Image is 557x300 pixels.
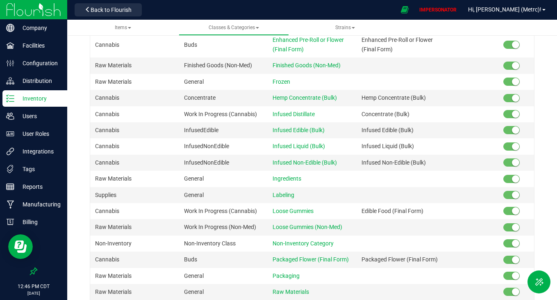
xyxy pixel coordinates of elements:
inline-svg: Facilities [6,41,14,50]
span: Buds [184,256,197,263]
span: Strains [335,25,355,30]
label: Pin the sidebar to full width on large screens [30,267,38,275]
p: Facilities [14,41,64,50]
p: User Roles [14,129,64,139]
span: Cannabis [95,111,119,117]
inline-svg: Inventory [6,94,14,103]
span: Loose Gummies (Non-Med) [273,224,342,230]
p: 12:46 PM CDT [4,283,64,290]
inline-svg: Configuration [6,59,14,67]
span: Classes & Categories [209,25,259,30]
span: Raw Materials [95,273,132,279]
span: Packaging [273,273,300,279]
span: Cannabis [95,256,119,263]
span: Non-Inventory Class [184,240,236,247]
span: Raw Materials [95,224,132,230]
span: Work In Progress (Cannabis) [184,208,257,214]
span: Raw Materials [95,62,132,69]
span: Items [115,25,131,30]
inline-svg: User Roles [6,130,14,138]
span: General [184,175,204,182]
span: Work In Progress (Non-Med) [184,224,256,230]
inline-svg: Distribution [6,77,14,85]
p: Distribution [14,76,64,86]
p: Configuration [14,58,64,68]
span: Infused Edible (Bulk) [361,127,414,133]
p: Billing [14,217,64,227]
span: Raw Materials [95,175,132,182]
span: Infused Non-Edible (Bulk) [361,159,426,166]
inline-svg: Integrations [6,147,14,156]
span: Cannabis [95,41,119,48]
p: Tags [14,164,64,174]
span: General [184,192,204,198]
span: Concentrate (Bulk) [361,111,409,117]
inline-svg: Manufacturing [6,200,14,208]
span: General [184,289,204,295]
span: Concentrate [184,94,216,101]
span: General [184,78,204,85]
span: Infused Liquid (Bulk) [361,143,414,149]
span: Frozen [273,78,290,85]
span: Hi, [PERSON_NAME] (Metrc)! [468,6,541,13]
p: Integrations [14,147,64,156]
span: Non-Inventory [95,240,132,247]
span: Enhanced Pre-Roll or Flower (Final Form) [273,37,344,52]
span: Packaged Flower (Final Form) [273,256,349,263]
span: Hemp Concentrate (Bulk) [361,94,426,101]
span: Loose Gummies [273,208,314,214]
span: Cannabis [95,208,119,214]
span: Infused Edible (Bulk) [273,127,325,133]
span: Packaged Flower (Final Form) [361,256,438,263]
span: Raw Materials [95,289,132,295]
span: Finished Goods (Non-Med) [273,62,341,69]
span: Cannabis [95,94,119,101]
p: Company [14,23,64,33]
span: Back to Flourish [91,7,132,13]
span: InfusedNonEdible [184,143,229,149]
p: IMPERSONATOR [416,6,460,14]
span: Cannabis [95,159,119,166]
span: Enhanced Pre-Roll or Flower (Final Form) [361,37,433,52]
inline-svg: Company [6,24,14,32]
span: Infused Liquid (Bulk) [273,143,325,149]
span: Hemp Concentrate (Bulk) [273,94,337,101]
button: Back to Flourish [75,3,142,16]
inline-svg: Billing [6,218,14,226]
iframe: Resource center [8,234,33,259]
span: Infused Distillate [273,111,315,117]
span: General [184,273,204,279]
span: InfusedEdible [184,127,218,133]
span: Work In Progress (Cannabis) [184,111,257,117]
inline-svg: Tags [6,165,14,173]
span: Supplies [95,192,116,198]
span: Finished Goods (Non-Med) [184,62,252,69]
span: Buds [184,41,197,48]
span: Ingredients [273,175,301,182]
span: Raw Materials [95,78,132,85]
p: [DATE] [4,290,64,296]
p: Manufacturing [14,199,64,209]
span: InfusedNonEdible [184,159,229,166]
span: Raw Materials [273,289,309,295]
p: Users [14,111,64,121]
span: Edible Food (Final Form) [361,208,423,214]
span: Infused Non-Edible (Bulk) [273,159,337,166]
inline-svg: Users [6,112,14,120]
span: Non-Inventory Category [273,240,334,247]
span: Cannabis [95,127,119,133]
span: Cannabis [95,143,119,149]
p: Reports [14,182,64,192]
button: Toggle Menu [527,270,550,293]
span: Open Ecommerce Menu [396,2,414,18]
p: Inventory [14,94,64,103]
inline-svg: Reports [6,183,14,191]
span: Labeling [273,192,294,198]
